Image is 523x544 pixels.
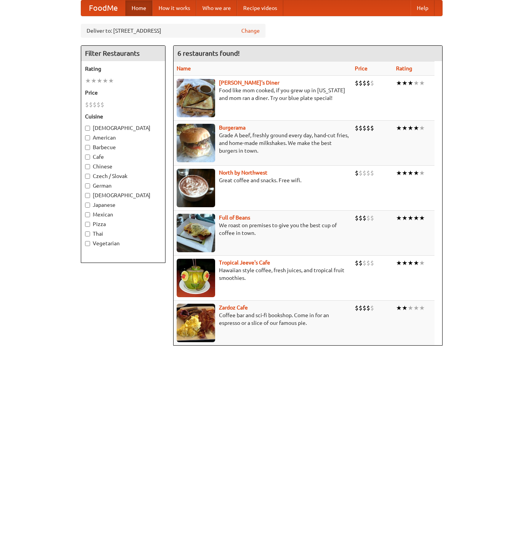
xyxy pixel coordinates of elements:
[85,89,161,96] h5: Price
[85,174,90,179] input: Czech / Slovak
[85,135,90,140] input: American
[85,220,161,228] label: Pizza
[419,169,425,177] li: ★
[408,124,413,132] li: ★
[359,304,363,312] li: $
[370,259,374,267] li: $
[85,193,90,198] input: [DEMOGRAPHIC_DATA]
[81,24,266,38] div: Deliver to: [STREET_ADDRESS]
[370,214,374,222] li: $
[177,124,215,162] img: burgerama.jpg
[177,266,349,282] p: Hawaiian style coffee, fresh juices, and tropical fruit smoothies.
[85,211,161,218] label: Mexican
[85,222,90,227] input: Pizza
[355,304,359,312] li: $
[85,143,161,151] label: Barbecue
[85,241,90,246] input: Vegetarian
[85,153,161,161] label: Cafe
[91,77,97,85] li: ★
[402,214,408,222] li: ★
[93,100,97,109] li: $
[408,169,413,177] li: ★
[363,79,366,87] li: $
[370,79,374,87] li: $
[219,260,270,266] a: Tropical Jeeve's Cafe
[177,169,215,207] img: north.jpg
[219,125,246,131] a: Burgerama
[370,169,374,177] li: $
[219,80,279,86] a: [PERSON_NAME]'s Diner
[419,79,425,87] li: ★
[419,124,425,132] li: ★
[370,124,374,132] li: $
[363,124,366,132] li: $
[396,65,412,72] a: Rating
[355,124,359,132] li: $
[177,79,215,117] img: sallys.jpg
[102,77,108,85] li: ★
[100,100,104,109] li: $
[419,259,425,267] li: ★
[408,214,413,222] li: ★
[152,0,196,16] a: How it works
[411,0,434,16] a: Help
[85,230,161,238] label: Thai
[366,169,370,177] li: $
[396,79,402,87] li: ★
[219,304,248,311] a: Zardoz Cafe
[85,201,161,209] label: Japanese
[177,87,349,102] p: Food like mom cooked, if you grew up in [US_STATE] and mom ran a diner. Try our blue plate special!
[177,304,215,342] img: zardoz.jpg
[396,124,402,132] li: ★
[85,113,161,120] h5: Cuisine
[359,214,363,222] li: $
[97,100,100,109] li: $
[402,124,408,132] li: ★
[219,170,267,176] a: North by Northwest
[359,124,363,132] li: $
[396,169,402,177] li: ★
[85,182,161,190] label: German
[108,77,114,85] li: ★
[366,214,370,222] li: $
[177,176,349,184] p: Great coffee and snacks. Free wifi.
[237,0,283,16] a: Recipe videos
[413,79,419,87] li: ★
[177,221,349,237] p: We roast on premises to give you the best cup of coffee in town.
[85,163,161,170] label: Chinese
[125,0,152,16] a: Home
[396,214,402,222] li: ★
[413,169,419,177] li: ★
[402,79,408,87] li: ★
[366,259,370,267] li: $
[219,215,250,221] b: Full of Beans
[85,183,90,188] input: German
[85,203,90,208] input: Japanese
[85,65,161,73] h5: Rating
[363,214,366,222] li: $
[396,304,402,312] li: ★
[419,304,425,312] li: ★
[413,304,419,312] li: ★
[177,259,215,297] img: jeeves.jpg
[359,259,363,267] li: $
[81,0,125,16] a: FoodMe
[363,169,366,177] li: $
[85,231,90,236] input: Thai
[177,65,191,72] a: Name
[85,164,90,169] input: Chinese
[355,169,359,177] li: $
[85,134,161,141] label: American
[402,169,408,177] li: ★
[366,124,370,132] li: $
[408,304,413,312] li: ★
[359,79,363,87] li: $
[363,259,366,267] li: $
[85,212,90,217] input: Mexican
[355,65,368,72] a: Price
[396,259,402,267] li: ★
